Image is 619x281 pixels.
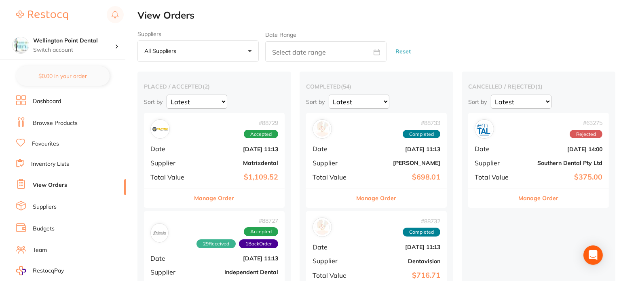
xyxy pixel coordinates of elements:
span: Date [150,145,191,152]
button: Reset [393,41,413,62]
p: Sort by [144,98,163,106]
b: $1,109.52 [197,173,278,182]
b: [DATE] 11:13 [359,244,440,250]
h2: cancelled / rejected ( 1 ) [468,83,609,90]
span: # 63275 [570,120,602,126]
div: Matrixdental#88729AcceptedDate[DATE] 11:13SupplierMatrixdentalTotal Value$1,109.52Manage Order [144,113,285,208]
span: # 88727 [169,218,278,224]
b: $698.01 [359,173,440,182]
span: Total Value [475,173,515,181]
a: RestocqPay [16,266,64,275]
img: Wellington Point Dental [13,37,29,53]
label: Date Range [265,32,296,38]
span: Total Value [313,272,353,279]
h4: Wellington Point Dental [33,37,115,45]
span: Accepted [244,227,278,236]
span: Total Value [313,173,353,181]
img: Southern Dental Pty Ltd [477,121,492,137]
a: View Orders [33,181,67,189]
b: [DATE] 11:13 [359,146,440,152]
h2: completed ( 54 ) [306,83,447,90]
span: Total Value [150,173,191,181]
span: Completed [403,130,440,139]
b: Matrixdental [197,160,278,166]
span: Rejected [570,130,602,139]
a: Favourites [32,140,59,148]
span: # 88732 [403,218,440,224]
div: Open Intercom Messenger [583,245,603,265]
img: Independent Dental [152,226,167,240]
span: Supplier [313,257,353,264]
button: Manage Order [519,188,559,208]
span: Accepted [244,130,278,139]
a: Budgets [33,225,55,233]
a: Dashboard [33,97,61,106]
span: Date [150,255,191,262]
img: Dentavision [315,220,330,235]
button: $0.00 in your order [16,66,110,86]
b: [DATE] 14:00 [522,146,602,152]
span: Supplier [475,159,515,167]
b: Independent Dental [197,269,278,275]
b: $375.00 [522,173,602,182]
span: Supplier [313,159,353,167]
p: Switch account [33,46,115,54]
span: # 88729 [244,120,278,126]
b: Southern Dental Pty Ltd [522,160,602,166]
label: Suppliers [137,31,259,37]
button: All suppliers [137,40,259,62]
b: [DATE] 11:13 [197,146,278,152]
span: Received [196,239,236,248]
img: Henry Schein Halas [315,121,330,137]
b: Dentavision [359,258,440,264]
span: Supplier [150,268,191,276]
b: [PERSON_NAME] [359,160,440,166]
p: Sort by [468,98,487,106]
span: # 88733 [403,120,440,126]
a: Inventory Lists [31,160,69,168]
span: Date [313,243,353,251]
p: Sort by [306,98,325,106]
span: RestocqPay [33,267,64,275]
b: $716.71 [359,271,440,280]
a: Browse Products [33,119,78,127]
button: Manage Order [194,188,235,208]
input: Select date range [265,41,387,62]
span: Back orders [239,239,278,248]
h2: placed / accepted ( 2 ) [144,83,285,90]
span: Completed [403,228,440,237]
a: Team [33,246,47,254]
span: Supplier [150,159,191,167]
h2: View Orders [137,10,619,21]
a: Suppliers [33,203,57,211]
span: Date [313,145,353,152]
button: Manage Order [357,188,397,208]
img: Restocq Logo [16,11,68,20]
span: Date [475,145,515,152]
p: All suppliers [144,47,180,55]
img: Matrixdental [152,121,168,137]
a: Restocq Logo [16,6,68,25]
img: RestocqPay [16,266,26,275]
b: [DATE] 11:13 [197,255,278,262]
